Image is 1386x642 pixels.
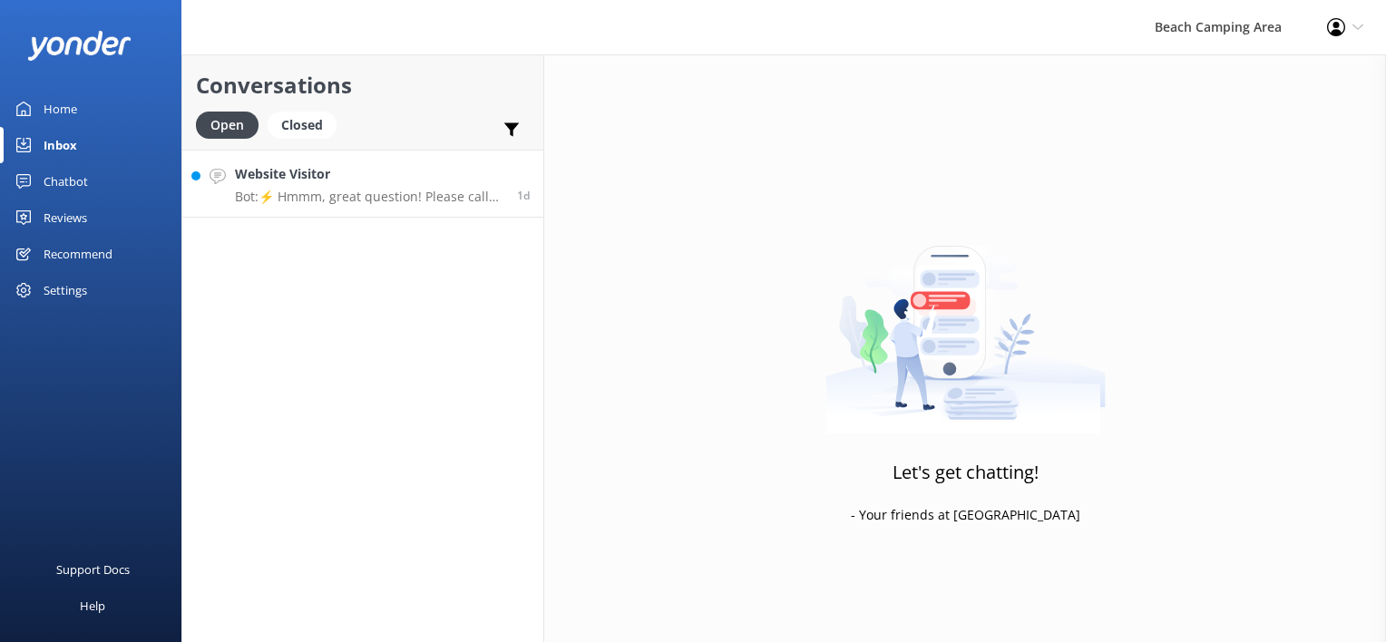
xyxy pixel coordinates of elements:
h4: Website Visitor [235,164,503,184]
div: Home [44,91,77,127]
div: Reviews [44,199,87,236]
a: Open [196,114,268,134]
a: Website VisitorBot:⚡ Hmmm, great question! Please call our front office at [PHONE_NUMBER] or you ... [182,150,543,218]
div: Recommend [44,236,112,272]
div: Settings [44,272,87,308]
div: Support Docs [56,551,130,588]
div: Help [80,588,105,624]
p: - Your friends at [GEOGRAPHIC_DATA] [851,505,1080,525]
div: Open [196,112,259,139]
h2: Conversations [196,68,530,102]
p: Bot: ⚡ Hmmm, great question! Please call our front office at [PHONE_NUMBER] or you can contact us... [235,189,503,205]
img: yonder-white-logo.png [27,31,132,61]
a: Closed [268,114,346,134]
div: Inbox [44,127,77,163]
h3: Let's get chatting! [893,458,1039,487]
div: Chatbot [44,163,88,199]
div: Closed [268,112,337,139]
img: artwork of a man stealing a conversation from at giant smartphone [825,208,1106,434]
span: Sep 24 2025 06:57pm (UTC -05:00) America/Cancun [517,188,530,203]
